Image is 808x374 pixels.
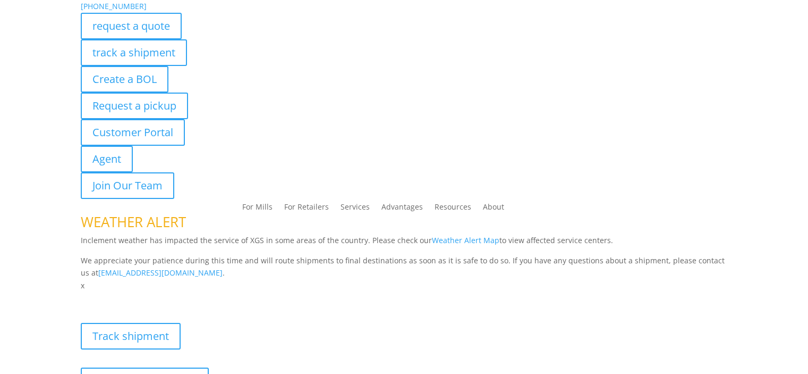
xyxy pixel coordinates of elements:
[81,172,174,199] a: Join Our Team
[81,39,187,66] a: track a shipment
[435,203,471,215] a: Resources
[381,203,423,215] a: Advantages
[284,203,329,215] a: For Retailers
[81,119,185,146] a: Customer Portal
[81,1,147,11] a: [PHONE_NUMBER]
[98,268,223,278] a: [EMAIL_ADDRESS][DOMAIN_NAME]
[242,203,273,215] a: For Mills
[81,294,318,304] b: Visibility, transparency, and control for your entire supply chain.
[81,212,186,231] span: WEATHER ALERT
[81,66,168,93] a: Create a BOL
[81,254,727,280] p: We appreciate your patience during this time and will route shipments to final destinations as so...
[81,13,182,39] a: request a quote
[341,203,370,215] a: Services
[432,235,499,245] a: Weather Alert Map
[81,93,188,119] a: Request a pickup
[483,203,504,215] a: About
[81,146,133,172] a: Agent
[81,234,727,254] p: Inclement weather has impacted the service of XGS in some areas of the country. Please check our ...
[81,323,181,350] a: Track shipment
[81,279,727,292] p: x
